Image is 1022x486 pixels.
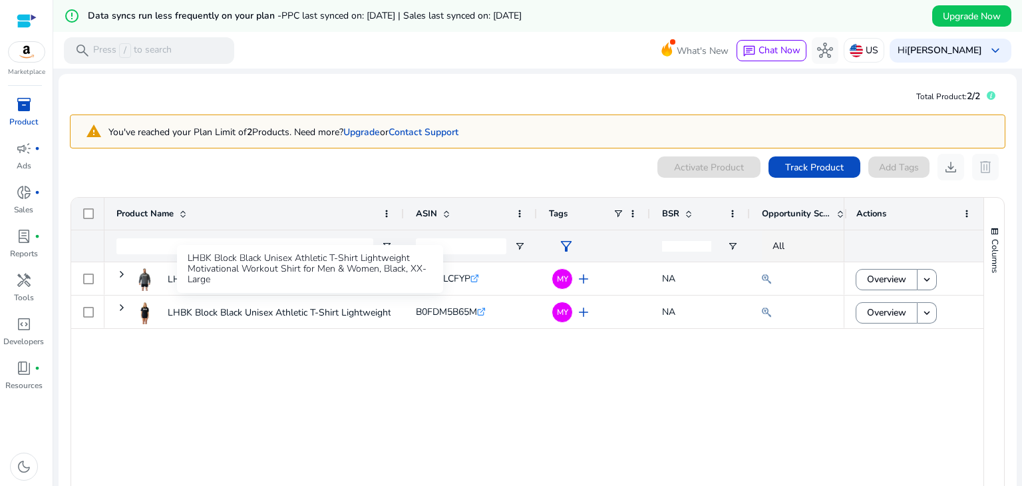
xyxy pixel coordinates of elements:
span: Chat Now [759,44,800,57]
mat-icon: keyboard_arrow_down [921,307,933,319]
span: search [75,43,90,59]
p: US [866,39,878,62]
span: ASIN [416,208,437,220]
span: handyman [16,272,32,288]
div: LHBK Block Black Unisex Athletic T-Shirt Lightweight Motivational Workout Shirt for Men & Women, ... [177,245,443,293]
input: ASIN Filter Input [416,238,506,254]
h5: Data syncs run less frequently on your plan - [88,11,522,22]
p: Press to search [93,43,172,58]
p: Sales [14,204,33,216]
span: add [576,271,592,287]
p: Product [9,116,38,128]
button: Overview [856,302,918,324]
p: Ads [17,160,31,172]
span: Overview [867,266,906,293]
p: Reports [10,248,38,260]
span: Actions [856,208,886,220]
mat-icon: warning [76,121,108,143]
span: Opportunity Score [762,208,831,220]
a: Contact Support [389,126,458,138]
img: 61Y19WNR4DL.jpg [135,267,154,291]
p: Marketplace [8,67,45,77]
p: Tools [14,292,34,304]
button: Open Filter Menu [727,241,738,252]
span: download [943,159,959,175]
span: dark_mode [16,459,32,475]
span: Overview [867,299,906,326]
span: add [576,304,592,320]
span: NA [662,306,675,318]
span: book_4 [16,360,32,376]
span: / [119,43,131,58]
b: 2 [247,126,252,138]
span: campaign [16,140,32,156]
span: MY [557,275,568,283]
span: What's New [677,39,729,63]
span: code_blocks [16,316,32,332]
button: Open Filter Menu [514,241,525,252]
span: fiber_manual_record [35,146,40,151]
p: LHBK Block Black Unisex Athletic T-Shirt Lightweight Motivational... [168,299,451,326]
p: You've reached your Plan Limit of Products. Need more? [108,125,458,139]
b: [PERSON_NAME] [907,44,982,57]
span: Total Product: [916,91,967,102]
span: Upgrade Now [943,9,1001,23]
button: Upgrade Now [932,5,1011,27]
p: Resources [5,379,43,391]
span: fiber_manual_record [35,365,40,371]
span: inventory_2 [16,97,32,113]
span: 2/2 [967,90,980,103]
img: 51wi3E+fByL.jpg [135,300,154,324]
button: Overview [856,269,918,290]
button: download [937,154,964,180]
p: LHBK Good Enough Every Day Hoodie Unisex True to Size Pullover... [168,266,454,293]
span: filter_alt [558,238,574,254]
p: Hi [898,46,982,55]
button: Open Filter Menu [381,241,392,252]
span: fiber_manual_record [35,234,40,239]
span: lab_profile [16,228,32,244]
span: NA [662,272,675,285]
span: fiber_manual_record [35,190,40,195]
a: Upgrade [343,126,380,138]
span: chat [743,45,756,58]
span: All [772,240,784,252]
input: Product Name Filter Input [116,238,373,254]
mat-icon: error_outline [64,8,80,24]
button: chatChat Now [737,40,806,61]
span: or [343,126,389,138]
span: PPC last synced on: [DATE] | Sales last synced on: [DATE] [281,9,522,22]
button: hub [812,37,838,64]
span: Tags [549,208,568,220]
span: hub [817,43,833,59]
span: Product Name [116,208,174,220]
img: us.svg [850,44,863,57]
p: Developers [3,336,44,348]
span: BSR [662,208,679,220]
span: donut_small [16,184,32,200]
span: Columns [989,239,1001,273]
button: Track Product [768,156,860,178]
span: B0FDM5B65M [416,306,477,318]
mat-icon: keyboard_arrow_down [921,274,933,286]
img: amazon.svg [9,42,45,62]
span: MY [557,308,568,316]
span: Track Product [785,160,844,174]
span: keyboard_arrow_down [987,43,1003,59]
